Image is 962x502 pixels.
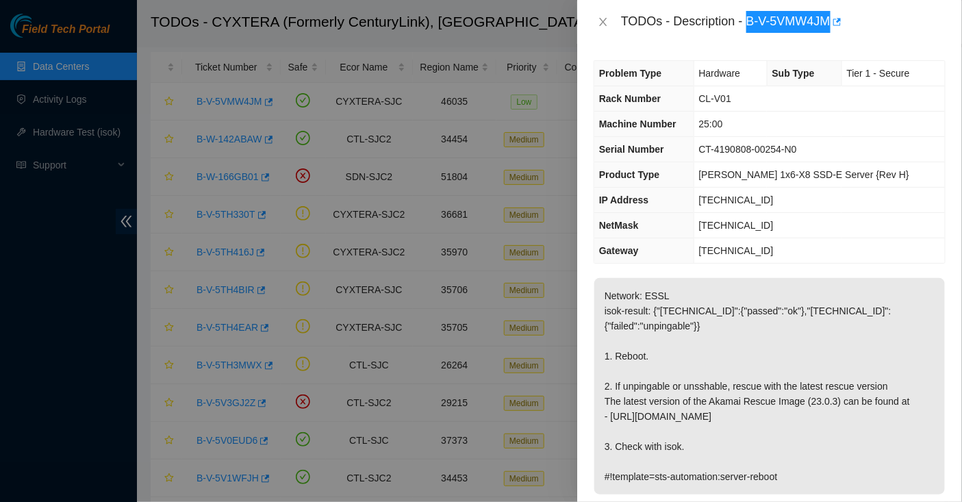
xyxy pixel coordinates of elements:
span: Tier 1 - Secure [847,68,910,79]
span: [TECHNICAL_ID] [699,220,774,231]
span: [TECHNICAL_ID] [699,245,774,256]
span: Gateway [599,245,639,256]
span: CT-4190808-00254-N0 [699,144,797,155]
span: [TECHNICAL_ID] [699,194,774,205]
span: close [598,16,609,27]
span: IP Address [599,194,648,205]
span: [PERSON_NAME] 1x6-X8 SSD-E Server {Rev H} [699,169,909,180]
button: Close [594,16,613,29]
span: Problem Type [599,68,662,79]
span: Product Type [599,169,659,180]
span: Rack Number [599,93,661,104]
span: Sub Type [772,68,815,79]
p: Network: ESSL isok-result: {"[TECHNICAL_ID]":{"passed":"ok"},"[TECHNICAL_ID]":{"failed":"unpingab... [594,278,945,494]
div: TODOs - Description - B-V-5VMW4JM [621,11,946,33]
span: Hardware [699,68,741,79]
span: CL-V01 [699,93,731,104]
span: NetMask [599,220,639,231]
span: Machine Number [599,118,676,129]
span: 25:00 [699,118,723,129]
span: Serial Number [599,144,664,155]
